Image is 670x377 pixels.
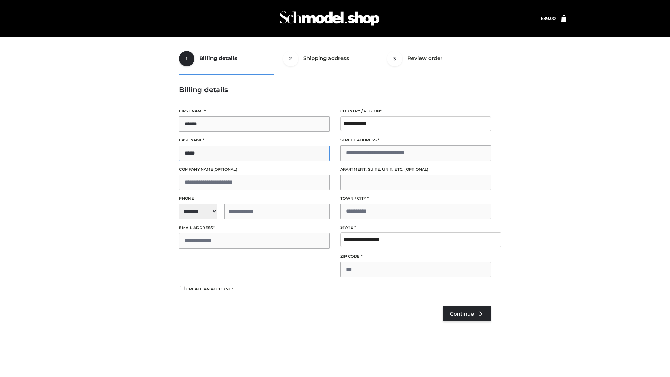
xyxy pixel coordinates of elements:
label: Street address [340,137,491,143]
a: Continue [443,306,491,321]
label: State [340,224,491,231]
span: (optional) [213,167,237,172]
label: Last name [179,137,330,143]
label: Country / Region [340,108,491,114]
img: Schmodel Admin 964 [277,5,382,32]
label: Phone [179,195,330,202]
label: Email address [179,224,330,231]
span: Create an account? [186,287,233,291]
bdi: 89.00 [541,16,556,21]
label: ZIP Code [340,253,491,260]
span: Continue [450,311,474,317]
input: Create an account? [179,286,185,290]
label: Company name [179,166,330,173]
span: (optional) [404,167,429,172]
label: First name [179,108,330,114]
h3: Billing details [179,86,491,94]
a: £89.00 [541,16,556,21]
label: Apartment, suite, unit, etc. [340,166,491,173]
label: Town / City [340,195,491,202]
span: £ [541,16,543,21]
